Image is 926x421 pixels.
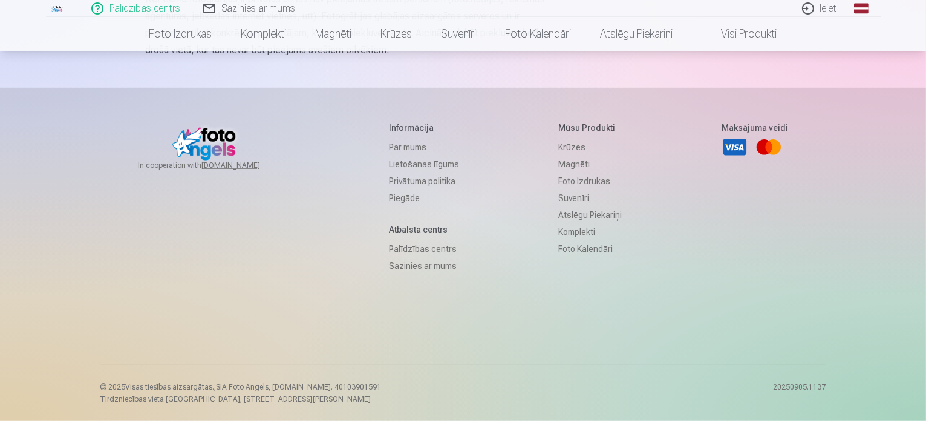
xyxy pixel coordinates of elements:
h5: Maksājuma veidi [722,122,788,134]
img: /fa1 [51,5,64,12]
a: Lietošanas līgums [389,156,459,173]
a: Atslēgu piekariņi [586,17,688,51]
span: In cooperation with [138,161,289,170]
a: Privātuma politika [389,173,459,190]
a: Visi produkti [688,17,792,51]
a: Komplekti [227,17,301,51]
h5: Atbalsta centrs [389,224,459,236]
p: © 2025 Visas tiesības aizsargātas. , [100,382,382,392]
a: Atslēgu piekariņi [558,207,622,224]
a: Foto kalendāri [491,17,586,51]
a: Magnēti [301,17,367,51]
a: Komplekti [558,224,622,240]
span: SIA Foto Angels, [DOMAIN_NAME]. 40103901591 [217,383,382,391]
a: Krūzes [558,139,622,156]
a: Piegāde [389,190,459,207]
a: Mastercard [755,134,782,161]
a: Par mums [389,139,459,156]
a: Foto izdrukas [135,17,227,51]
p: 20250905.1137 [774,382,826,404]
a: Foto izdrukas [558,173,622,190]
a: Visa [722,134,748,161]
p: Tirdzniecības vieta [GEOGRAPHIC_DATA], [STREET_ADDRESS][PERSON_NAME] [100,394,382,404]
h5: Mūsu produkti [558,122,622,134]
h5: Informācija [389,122,459,134]
a: Suvenīri [427,17,491,51]
a: Foto kalendāri [558,240,622,257]
a: Palīdzības centrs [389,240,459,257]
a: [DOMAIN_NAME] [201,161,289,170]
a: Suvenīri [558,190,622,207]
a: Magnēti [558,156,622,173]
a: Sazinies ar mums [389,257,459,274]
a: Krūzes [367,17,427,51]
